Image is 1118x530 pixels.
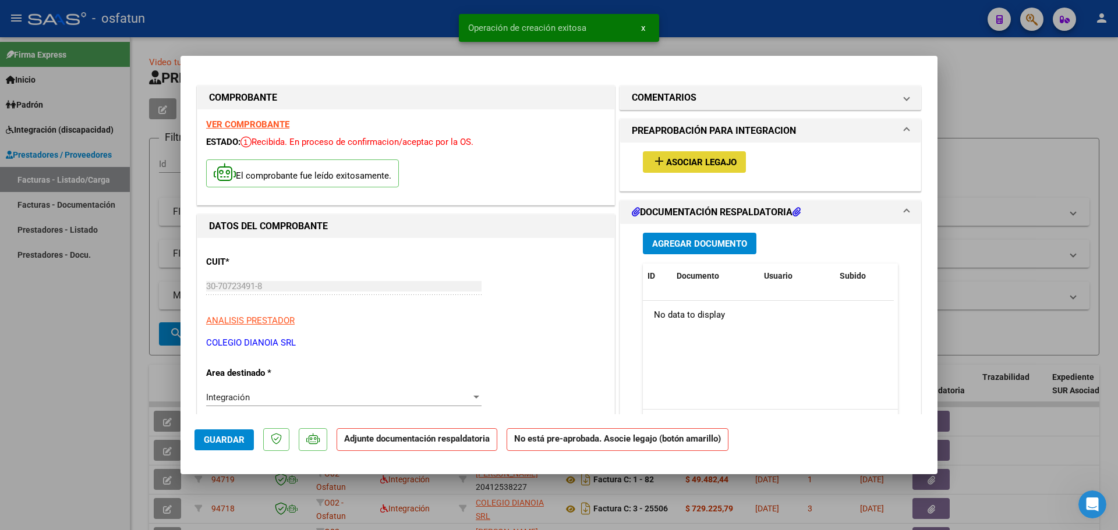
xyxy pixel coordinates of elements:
[641,23,645,33] span: x
[643,233,756,254] button: Agregar Documento
[643,151,746,173] button: Asociar Legajo
[204,435,245,445] span: Guardar
[632,124,796,138] h1: PREAPROBACIÓN PARA INTEGRACION
[468,22,586,34] span: Operación de creación exitosa
[835,264,893,289] datatable-header-cell: Subido
[893,264,951,289] datatable-header-cell: Acción
[643,301,894,330] div: No data to display
[632,205,801,219] h1: DOCUMENTACIÓN RESPALDATORIA
[620,201,921,224] mat-expansion-panel-header: DOCUMENTACIÓN RESPALDATORIA
[194,429,254,450] button: Guardar
[652,239,747,249] span: Agregar Documento
[209,220,328,232] strong: DATOS DEL COMPROBANTE
[643,410,898,439] div: 0 total
[759,264,835,289] datatable-header-cell: Usuario
[206,392,250,403] span: Integración
[840,271,866,280] span: Subido
[206,315,295,326] span: ANALISIS PRESTADOR
[666,157,737,168] span: Asociar Legajo
[507,428,728,451] strong: No está pre-aprobada. Asocie legajo (botón amarillo)
[632,17,654,38] button: x
[206,367,326,380] p: Area destinado *
[620,86,921,109] mat-expansion-panel-header: COMENTARIOS
[648,271,655,280] span: ID
[344,433,490,444] strong: Adjunte documentación respaldatoria
[677,271,719,280] span: Documento
[620,224,921,465] div: DOCUMENTACIÓN RESPALDATORIA
[209,92,277,103] strong: COMPROBANTE
[1078,490,1106,518] iframe: Intercom live chat
[206,119,289,130] a: VER COMPROBANTE
[240,137,473,147] span: Recibida. En proceso de confirmacion/aceptac por la OS.
[652,154,666,168] mat-icon: add
[206,255,326,269] p: CUIT
[643,264,672,289] datatable-header-cell: ID
[632,91,696,105] h1: COMENTARIOS
[672,264,759,289] datatable-header-cell: Documento
[764,271,792,280] span: Usuario
[206,159,399,188] p: El comprobante fue leído exitosamente.
[620,143,921,191] div: PREAPROBACIÓN PARA INTEGRACION
[206,137,240,147] span: ESTADO:
[206,336,606,350] p: COLEGIO DIANOIA SRL
[620,119,921,143] mat-expansion-panel-header: PREAPROBACIÓN PARA INTEGRACION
